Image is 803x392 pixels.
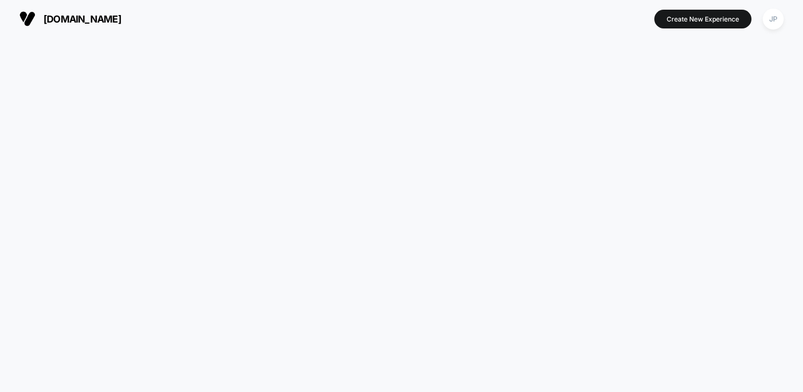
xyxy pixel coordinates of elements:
[19,11,35,27] img: Visually logo
[654,10,751,28] button: Create New Experience
[763,9,784,30] div: JP
[16,10,125,27] button: [DOMAIN_NAME]
[43,13,121,25] span: [DOMAIN_NAME]
[760,8,787,30] button: JP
